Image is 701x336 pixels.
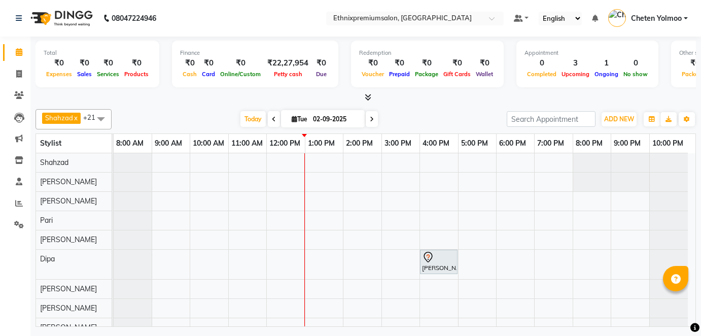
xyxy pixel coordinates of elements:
span: Prepaid [387,71,412,78]
span: Stylist [40,139,61,148]
span: Services [94,71,122,78]
div: ₹0 [199,57,218,69]
div: 0 [621,57,650,69]
a: 10:00 AM [190,136,227,151]
a: 3:00 PM [382,136,414,151]
a: 4:00 PM [420,136,452,151]
div: Appointment [524,49,650,57]
span: Dipa [40,254,55,263]
span: Sales [75,71,94,78]
a: 5:00 PM [459,136,490,151]
a: 1:00 PM [305,136,337,151]
a: 2:00 PM [343,136,375,151]
span: Shahzad [45,114,73,122]
a: 12:00 PM [267,136,303,151]
div: ₹0 [359,57,387,69]
span: Gift Cards [441,71,473,78]
a: 9:00 PM [611,136,643,151]
span: Completed [524,71,559,78]
div: Redemption [359,49,496,57]
span: Package [412,71,441,78]
span: Products [122,71,151,78]
div: ₹0 [122,57,151,69]
div: Total [44,49,151,57]
div: 3 [559,57,592,69]
button: ADD NEW [602,112,637,126]
a: 11:00 AM [229,136,265,151]
span: [PERSON_NAME] [40,196,97,206]
span: ADD NEW [604,115,634,123]
span: Upcoming [559,71,592,78]
span: Tue [289,115,310,123]
a: 7:00 PM [535,136,567,151]
span: Wallet [473,71,496,78]
b: 08047224946 [112,4,156,32]
span: Expenses [44,71,75,78]
div: ₹0 [180,57,199,69]
span: Voucher [359,71,387,78]
div: ₹0 [473,57,496,69]
a: 10:00 PM [650,136,686,151]
span: Due [313,71,329,78]
span: [PERSON_NAME] [40,177,97,186]
span: Cash [180,71,199,78]
span: [PERSON_NAME] [40,323,97,332]
span: [PERSON_NAME] [40,304,97,313]
span: +21 [83,113,103,121]
div: ₹0 [387,57,412,69]
span: Shahzad [40,158,68,167]
span: Card [199,71,218,78]
span: [PERSON_NAME] [40,284,97,293]
div: ₹0 [44,57,75,69]
div: 0 [524,57,559,69]
a: 8:00 PM [573,136,605,151]
div: ₹0 [441,57,473,69]
div: ₹22,27,954 [263,57,312,69]
a: 9:00 AM [152,136,185,151]
span: No show [621,71,650,78]
span: Pari [40,216,53,225]
input: 2025-09-02 [310,112,361,127]
span: Today [240,111,266,127]
span: Online/Custom [218,71,263,78]
span: Ongoing [592,71,621,78]
span: [PERSON_NAME] [40,235,97,244]
a: 6:00 PM [497,136,529,151]
img: logo [26,4,95,32]
div: Finance [180,49,330,57]
div: ₹0 [412,57,441,69]
span: Cheten Yolmoo [631,13,682,24]
div: 1 [592,57,621,69]
div: ₹0 [75,57,94,69]
div: ₹0 [312,57,330,69]
a: 8:00 AM [114,136,146,151]
input: Search Appointment [507,111,595,127]
img: Cheten Yolmoo [608,9,626,27]
div: [PERSON_NAME], TK02, 04:00 PM-05:00 PM, Haircut - Premier Women Hair Cut [421,251,457,273]
a: x [73,114,78,122]
div: ₹0 [94,57,122,69]
span: Petty cash [271,71,305,78]
div: ₹0 [218,57,263,69]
